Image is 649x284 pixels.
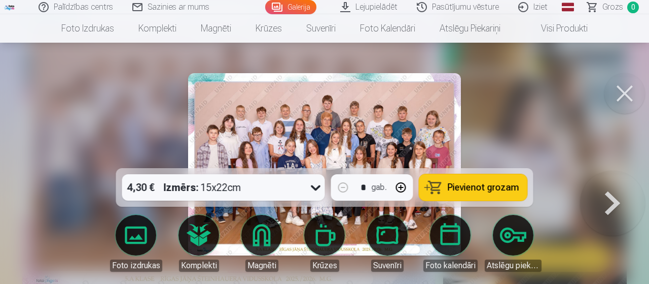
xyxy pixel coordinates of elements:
a: Komplekti [126,14,189,43]
div: Foto izdrukas [110,260,162,272]
a: Magnēti [233,215,290,272]
div: Komplekti [179,260,219,272]
a: Visi produkti [513,14,600,43]
a: Suvenīri [359,215,416,272]
span: Pievienot grozam [448,183,519,192]
a: Komplekti [170,215,227,272]
div: gab. [372,181,387,194]
div: Krūzes [310,260,339,272]
a: Foto izdrukas [49,14,126,43]
a: Atslēgu piekariņi [427,14,513,43]
div: Foto kalendāri [423,260,478,272]
div: Atslēgu piekariņi [485,260,542,272]
a: Magnēti [189,14,243,43]
a: Krūzes [243,14,294,43]
a: Foto izdrukas [107,215,164,272]
button: Pievienot grozam [419,174,527,201]
a: Foto kalendāri [348,14,427,43]
div: 4,30 € [122,174,160,201]
div: Magnēti [245,260,278,272]
img: /fa1 [4,4,15,10]
a: Foto kalendāri [422,215,479,272]
a: Krūzes [296,215,353,272]
span: 0 [627,2,639,13]
div: Suvenīri [371,260,404,272]
strong: Izmērs : [164,180,199,195]
div: 15x22cm [164,174,241,201]
a: Suvenīri [294,14,348,43]
a: Atslēgu piekariņi [485,215,542,272]
span: Grozs [602,1,623,13]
